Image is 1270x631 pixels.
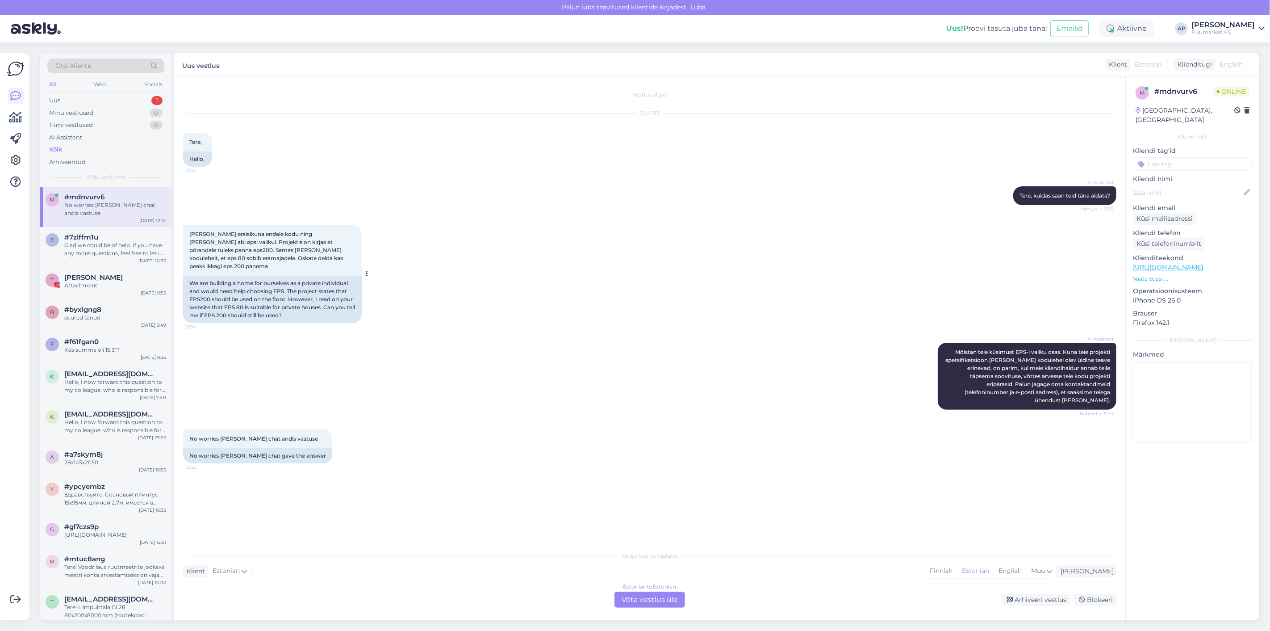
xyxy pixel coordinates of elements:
[1133,133,1252,141] div: Kliendi info
[1133,146,1252,156] p: Kliendi tag'id
[140,394,166,401] div: [DATE] 7:40
[946,23,1047,34] div: Proovi tasuta juba täna:
[186,464,219,471] span: 12:23
[50,486,54,492] span: y
[64,555,105,563] span: #mtuc8ang
[64,201,166,217] div: No worries [PERSON_NAME] chat andis vastuse
[614,592,685,608] div: Võta vestlus üle
[1140,89,1145,96] span: m
[1133,275,1252,283] p: Vaata edasi ...
[50,526,54,533] span: g
[47,79,58,90] div: All
[1191,21,1255,29] div: [PERSON_NAME]
[1154,86,1213,97] div: # mdnvurv6
[138,579,166,586] div: [DATE] 10:02
[64,563,166,579] div: Tere! Voodrilaua ruutmeetrite jooksva meetri kohta arvestamiseks on vaja teada voodrilaua laiust....
[1175,22,1188,35] div: AP
[183,91,1116,99] div: Vestlus algas
[139,467,166,473] div: [DATE] 16:55
[142,79,164,90] div: Socials
[994,564,1026,578] div: English
[138,257,166,264] div: [DATE] 10:32
[51,277,54,283] span: T
[1191,29,1255,36] div: Puumarket AS
[49,158,86,167] div: Arhiveeritud
[1099,21,1154,37] div: Aktiivne
[51,236,54,243] span: 7
[925,564,957,578] div: Finnish
[64,282,166,290] div: Attachment
[50,454,54,460] span: a
[64,523,99,531] span: #gl7czs9p
[189,231,344,269] span: [PERSON_NAME] eraisikuna endale kodu ning [PERSON_NAME] abi epsi valikul. Projektis on kirjas et ...
[1133,337,1252,345] div: [PERSON_NAME]
[1220,60,1243,69] span: English
[139,217,166,224] div: [DATE] 12:14
[49,96,60,105] div: Uus
[50,196,55,203] span: m
[1133,203,1252,213] p: Kliendi email
[1080,410,1114,417] span: Nähtud ✓ 12:14
[1174,60,1212,69] div: Klienditugi
[183,552,1116,560] div: Valige keel ja vastake
[1133,188,1242,198] input: Lisa nimi
[92,79,108,90] div: Web
[1135,60,1162,69] span: Estonian
[50,558,55,565] span: m
[64,273,123,282] span: Toomas Pärtel
[50,341,54,348] span: f
[50,413,54,420] span: k
[1133,213,1196,225] div: Küsi meiliaadressi
[189,435,318,442] span: No worries [PERSON_NAME] chat andis vastuse
[64,483,105,491] span: #ypcyembz
[64,193,104,201] span: #mdnvurv6
[183,151,212,167] div: Hello,
[150,109,163,118] div: 0
[151,96,163,105] div: 1
[183,276,362,323] div: We are building a home for ourselves as a private individual and would need help choosing EPS. Th...
[1074,594,1116,606] div: Blokeeri
[186,167,219,174] span: 12:12
[1050,20,1089,37] button: Emailid
[64,459,166,467] div: 28x145x2050
[186,324,219,330] span: 12:14
[64,338,99,346] span: #f61fgan0
[1105,60,1127,69] div: Klient
[1019,192,1110,199] span: Tere, kuidas saan teid täna aidata?
[957,564,994,578] div: Estonian
[1133,174,1252,184] p: Kliendi nimi
[946,24,963,33] b: Uus!
[64,314,166,322] div: suured tänud
[1001,594,1070,606] div: Arhiveeri vestlus
[140,539,166,546] div: [DATE] 12:51
[623,583,677,591] div: Estonian to Estonian
[55,61,91,71] span: Otsi kliente
[140,322,166,328] div: [DATE] 9:49
[64,378,166,394] div: Hello, I now forward this question to my colleague, who is responsible for this. The reply will b...
[141,354,166,361] div: [DATE] 9:35
[183,567,205,576] div: Klient
[1133,253,1252,263] p: Klienditeekond
[182,59,219,71] label: Uus vestlus
[1133,318,1252,328] p: Firefox 142.1
[688,3,708,11] span: Luba
[138,434,166,441] div: [DATE] 23:22
[1133,350,1252,359] p: Märkmed
[1031,567,1045,575] span: Muu
[64,306,101,314] span: #byxlgng8
[1133,238,1205,250] div: Küsi telefoninumbrit
[50,309,54,315] span: b
[64,418,166,434] div: Hello, I now forward this question to my colleague, who is responsible for this. The reply will b...
[49,109,93,118] div: Minu vestlused
[1057,567,1114,576] div: [PERSON_NAME]
[1080,336,1114,342] span: AI Assistent
[1133,309,1252,318] p: Brauser
[64,370,157,378] span: kaupmeesraimus3@gmail.com
[945,349,1111,404] span: Mõistan teie küsimust EPS-i valiku osas. Kuna teie projekti spetsifikatsioon [PERSON_NAME] kodule...
[64,346,166,354] div: Kas summa oli 15.31?
[64,491,166,507] div: Здравствуйте! Сосновый плинтус 15x95мм, длиной 2,7м, имеется в наличии: в Мустамяэ — 38 шт, в [GE...
[7,60,24,77] img: Askly Logo
[1191,21,1265,36] a: [PERSON_NAME]Puumarket AS
[64,450,103,459] span: #a7skym8j
[1133,157,1252,171] input: Lisa tag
